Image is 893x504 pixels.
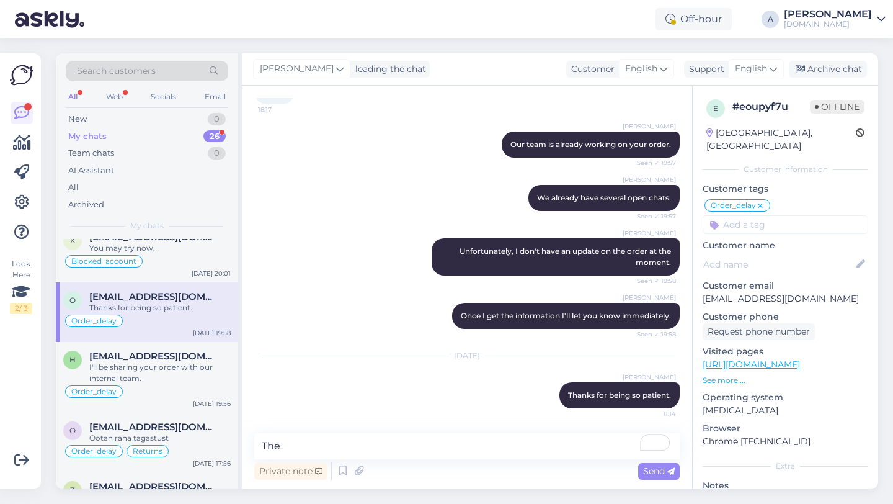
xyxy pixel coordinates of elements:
[784,9,886,29] a: [PERSON_NAME][DOMAIN_NAME]
[71,448,117,455] span: Order_delay
[703,359,800,370] a: [URL][DOMAIN_NAME]
[735,62,767,76] span: English
[69,355,76,364] span: h
[260,62,334,76] span: [PERSON_NAME]
[703,461,868,472] div: Extra
[193,459,231,468] div: [DATE] 17:56
[703,479,868,492] p: Notes
[254,463,327,480] div: Private note
[68,199,104,211] div: Archived
[193,399,231,408] div: [DATE] 19:56
[71,388,117,395] span: Order_delay
[703,404,868,417] p: [MEDICAL_DATA]
[643,466,675,477] span: Send
[70,236,76,245] span: k
[789,61,867,78] div: Archive chat
[130,220,164,232] span: My chats
[148,89,179,105] div: Socials
[703,164,868,175] div: Customer information
[89,291,218,302] span: olekorsolme@gmail.com
[810,100,864,114] span: Offline
[460,246,673,267] span: Unfortunately, I don't have an update on the order at the moment.
[623,293,676,302] span: [PERSON_NAME]
[784,19,872,29] div: [DOMAIN_NAME]
[713,104,718,113] span: e
[77,65,156,78] span: Search customers
[68,181,79,194] div: All
[623,122,676,131] span: [PERSON_NAME]
[703,375,868,386] p: See more ...
[203,130,226,143] div: 26
[623,228,676,238] span: [PERSON_NAME]
[208,147,226,160] div: 0
[703,391,868,404] p: Operating system
[703,215,868,234] input: Add a tag
[89,351,218,362] span: h3s0q4mq@anonaddy.me
[89,433,231,444] div: Ootan raha tagastust
[208,113,226,125] div: 0
[10,303,32,314] div: 2 / 3
[711,202,756,209] span: Order_delay
[703,239,868,252] p: Customer name
[10,258,32,314] div: Look Here
[254,350,680,361] div: [DATE]
[89,362,231,384] div: I'll be sharing your order with our internal team.
[510,140,671,149] span: Our team is already working on your order.
[89,302,231,313] div: Thanks for being so patient.
[69,295,76,305] span: o
[69,426,76,435] span: o
[629,276,676,286] span: Seen ✓ 19:58
[623,372,676,382] span: [PERSON_NAME]
[258,105,304,114] span: 18:17
[568,390,671,400] span: Thanks for being so patient.
[461,311,671,320] span: Once I get the information I'll let you know immediately.
[684,63,724,76] div: Support
[537,193,671,202] span: We already have several open chats.
[703,435,868,448] p: Chrome [TECHNICAL_ID]
[66,89,80,105] div: All
[629,158,676,168] span: Seen ✓ 19:57
[254,433,680,459] textarea: To enrich screen reader interactions, please activate Accessibility in Grammarly extension settings
[625,62,657,76] span: English
[68,113,87,125] div: New
[71,258,136,265] span: Blocked_account
[89,243,231,254] div: You may try now.
[202,89,228,105] div: Email
[655,8,732,30] div: Off-hour
[703,258,854,271] input: Add name
[732,99,810,114] div: # eoupyf7u
[68,147,114,160] div: Team chats
[703,292,868,305] p: [EMAIL_ADDRESS][DOMAIN_NAME]
[784,9,872,19] div: [PERSON_NAME]
[762,11,779,28] div: A
[703,279,868,292] p: Customer email
[10,63,33,87] img: Askly Logo
[629,330,676,339] span: Seen ✓ 19:58
[70,485,75,495] span: z
[192,269,231,278] div: [DATE] 20:01
[89,481,218,492] span: zanis39@hotmail.com
[68,130,107,143] div: My chats
[71,317,117,325] span: Order_delay
[706,127,856,153] div: [GEOGRAPHIC_DATA], [GEOGRAPHIC_DATA]
[89,421,218,433] span: olekorsolme@gmail.com
[703,345,868,358] p: Visited pages
[629,409,676,418] span: 11:14
[104,89,125,105] div: Web
[193,328,231,338] div: [DATE] 19:58
[133,448,162,455] span: Returns
[703,310,868,323] p: Customer phone
[68,164,114,177] div: AI Assistant
[703,182,868,196] p: Customer tags
[623,175,676,184] span: [PERSON_NAME]
[703,422,868,435] p: Browser
[350,63,426,76] div: leading the chat
[703,323,815,340] div: Request phone number
[629,212,676,221] span: Seen ✓ 19:57
[566,63,615,76] div: Customer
